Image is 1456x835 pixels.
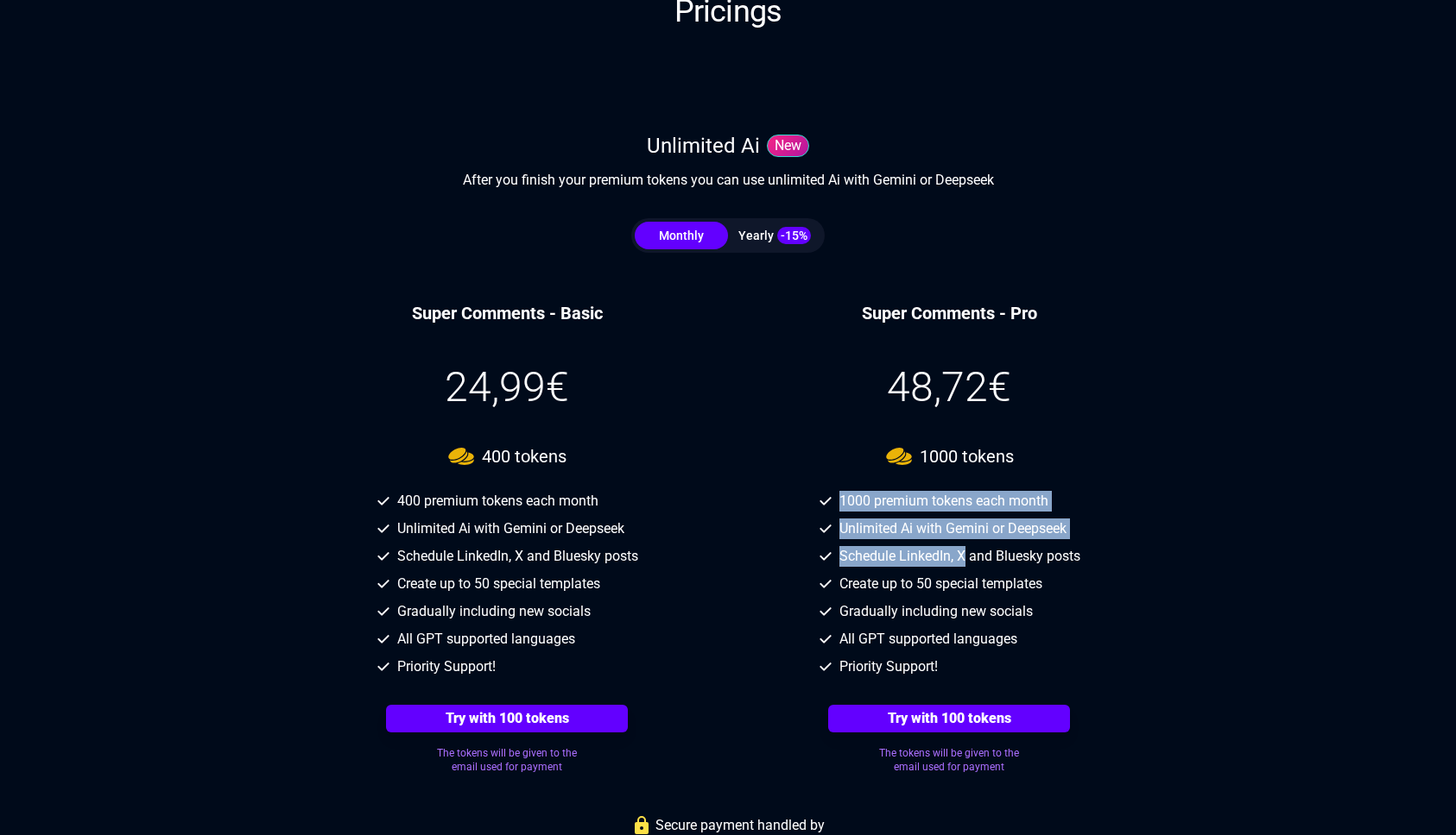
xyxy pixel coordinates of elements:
[767,135,809,157] span: New
[397,574,600,594] span: Create up to 50 special templates
[300,301,714,325] h4: Super Comments - Basic
[635,222,728,249] button: Monthly
[742,301,1156,325] h4: Super Comments - Pro
[397,491,598,512] span: 400 premium tokens each month
[839,518,1067,539] span: Unlimited Ai with Gemini or Deepseek
[482,444,567,468] span: 400 tokens
[397,656,496,677] span: Priority Support!
[871,746,1027,774] span: The tokens will be given to the email used for payment
[920,444,1014,468] span: 1000 tokens
[397,518,624,539] span: Unlimited Ai with Gemini or Deepseek
[728,227,821,244] div: Yearly
[397,629,575,650] span: All GPT supported languages
[728,222,821,249] button: Yearly-15%
[210,170,1246,191] p: After you finish your premium tokens you can use unlimited Ai with Gemini or Deepseek
[647,132,760,160] h4: Unlimited Ai
[839,491,1048,512] span: 1000 premium tokens each month
[839,601,1033,622] span: Gradually including new socials
[839,546,1080,567] span: Schedule LinkedIn, X and Bluesky posts
[742,367,1156,408] span: 48,72€
[839,574,1042,594] span: Create up to 50 special templates
[839,656,938,677] span: Priority Support!
[429,746,585,774] span: The tokens will be given to the email used for payment
[300,367,714,408] span: 24,99€
[777,227,811,244] span: -15%
[386,705,628,732] a: Try with 100 tokens
[397,546,638,567] span: Schedule LinkedIn, X and Bluesky posts
[839,629,1017,650] span: All GPT supported languages
[828,705,1070,732] a: Try with 100 tokens
[397,601,591,622] span: Gradually including new socials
